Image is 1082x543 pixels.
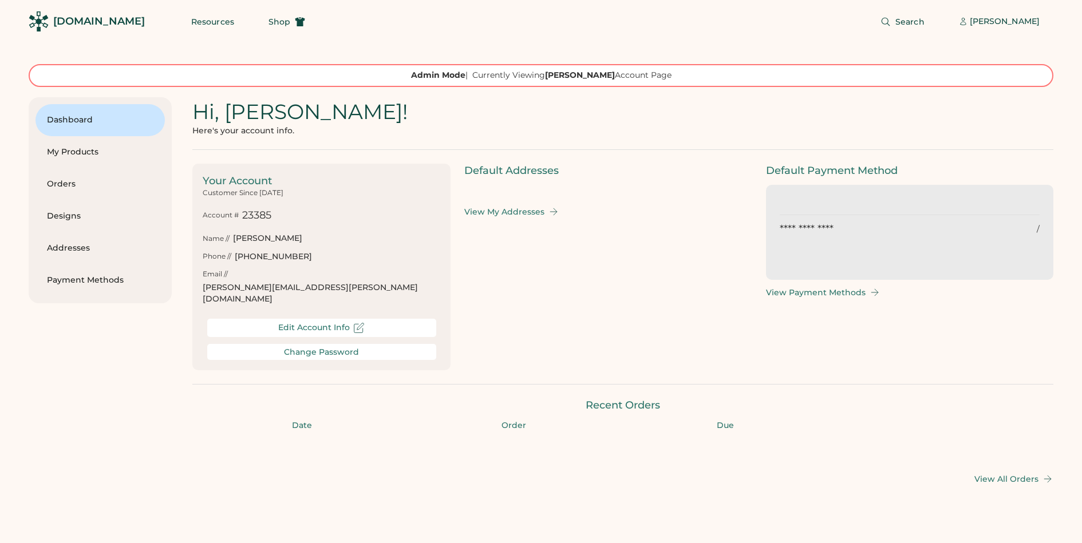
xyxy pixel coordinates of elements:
div: Phone // [203,252,231,261]
div: Customer Since [DATE] [203,188,283,198]
div: Date [199,420,404,431]
strong: Admin Mode [411,70,465,80]
div: Designs [47,211,153,222]
div: Payment Methods [47,275,153,286]
div: [PHONE_NUMBER] [235,251,312,263]
div: Edit Account Info [278,323,350,332]
div: Dashboard [47,114,153,126]
div: View My Addresses [464,207,544,217]
div: View Payment Methods [766,288,866,298]
div: Hi, [PERSON_NAME]! [192,97,408,126]
div: Order [411,420,616,431]
div: [PERSON_NAME] [970,16,1040,27]
div: [DOMAIN_NAME] [53,14,145,29]
div: Name // [203,234,230,244]
div: Account # [203,211,239,220]
span: Shop [268,18,290,26]
div: / [1037,224,1040,235]
div: View All Orders [974,474,1038,484]
button: Shop [255,10,319,33]
div: Change Password [284,347,359,357]
img: yH5BAEAAAAALAAAAAABAAEAAAIBRAA7 [1017,243,1040,266]
strong: [PERSON_NAME] [545,70,615,80]
div: 23385 [242,208,271,223]
div: Due [623,420,828,431]
div: Addresses [47,243,153,254]
div: | Currently Viewing Account Page [411,70,672,81]
div: Here's your account info. [192,126,294,136]
div: Default Addresses [464,164,752,178]
div: Orders [47,179,153,190]
img: Rendered Logo - Screens [29,11,49,31]
div: [PERSON_NAME] [233,233,302,244]
div: Email // [203,269,228,279]
div: Default Payment Method [766,164,1053,178]
button: Search [867,10,938,33]
div: Your Account [203,174,440,188]
div: Recent Orders [192,398,1053,413]
span: Search [895,18,925,26]
div: My Products [47,146,153,158]
button: Resources [177,10,248,33]
div: [PERSON_NAME][EMAIL_ADDRESS][PERSON_NAME][DOMAIN_NAME] [203,282,440,304]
